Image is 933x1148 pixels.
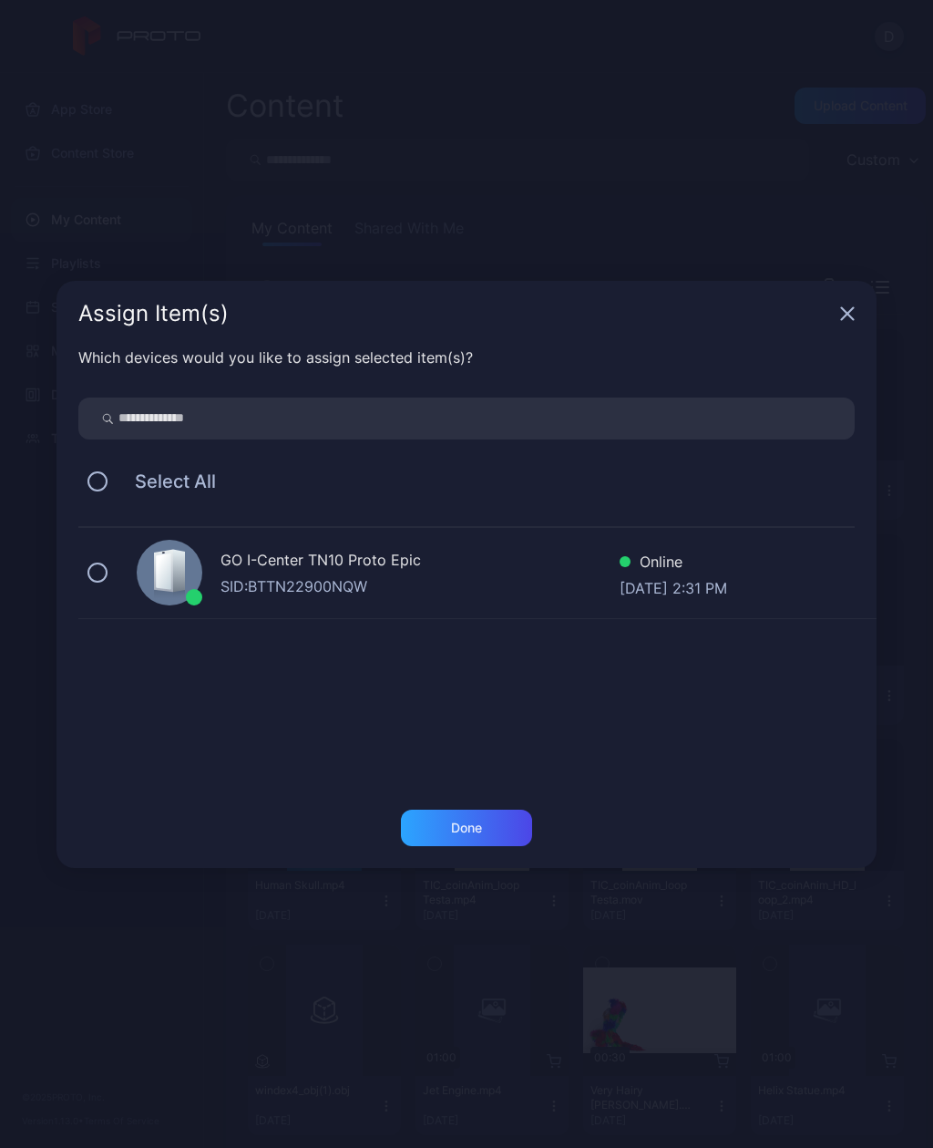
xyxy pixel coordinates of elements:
[620,551,727,577] div: Online
[620,577,727,595] div: [DATE] 2:31 PM
[220,575,620,597] div: SID: BTTN22900NQW
[78,346,855,368] div: Which devices would you like to assign selected item(s)?
[117,471,216,492] span: Select All
[451,821,482,835] div: Done
[78,303,833,325] div: Assign Item(s)
[220,549,620,575] div: GO I-Center TN10 Proto Epic
[401,810,532,846] button: Done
